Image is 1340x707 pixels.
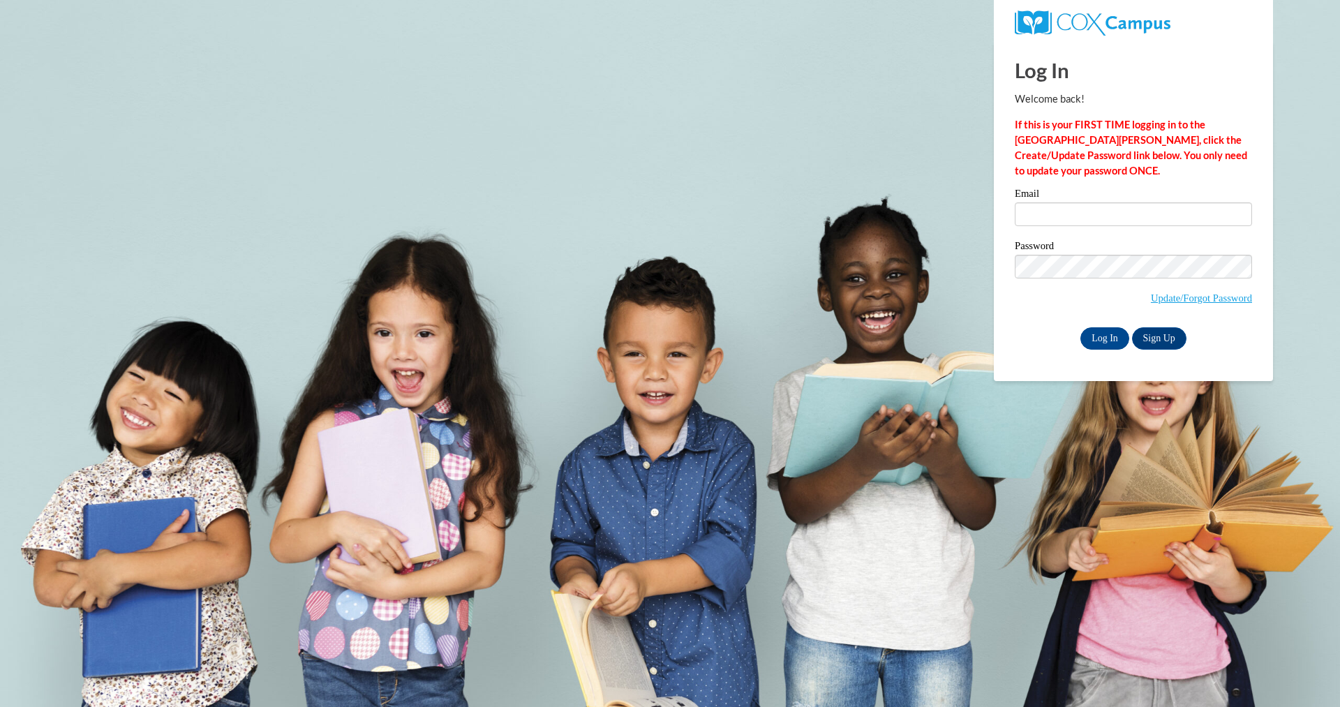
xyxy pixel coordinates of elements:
[1015,241,1252,255] label: Password
[1015,188,1252,202] label: Email
[1015,91,1252,107] p: Welcome back!
[1132,327,1186,350] a: Sign Up
[1015,10,1170,36] img: COX Campus
[1080,327,1129,350] input: Log In
[1151,292,1252,304] a: Update/Forgot Password
[1015,56,1252,84] h1: Log In
[1015,119,1247,177] strong: If this is your FIRST TIME logging in to the [GEOGRAPHIC_DATA][PERSON_NAME], click the Create/Upd...
[1015,16,1170,28] a: COX Campus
